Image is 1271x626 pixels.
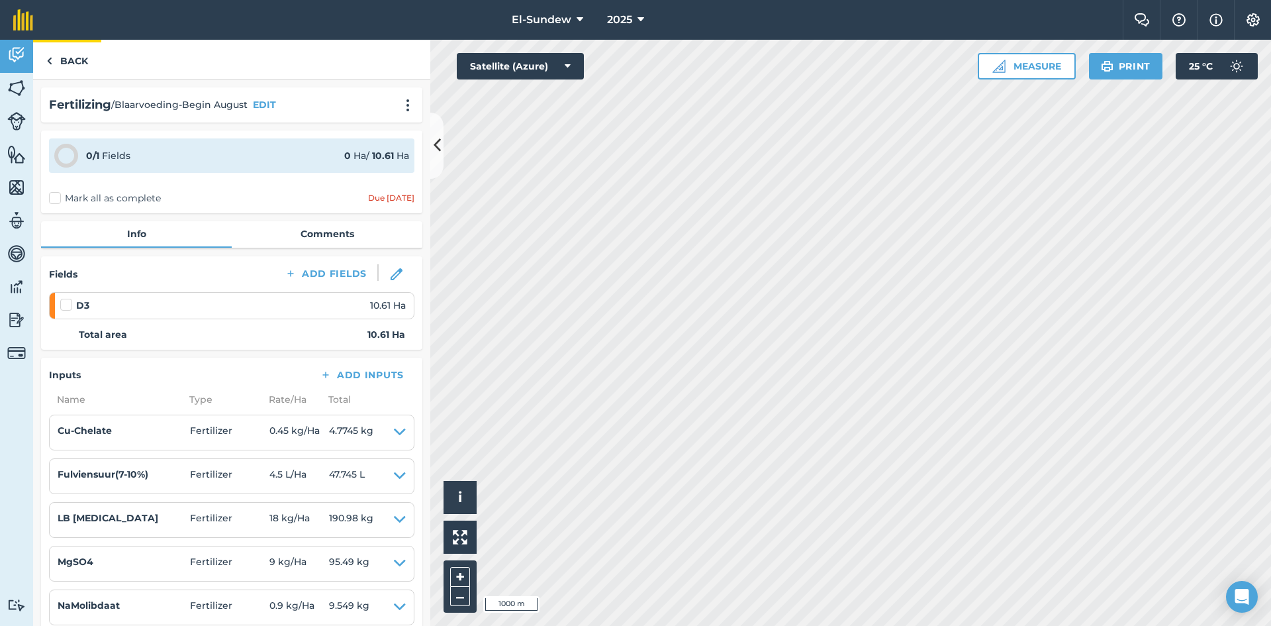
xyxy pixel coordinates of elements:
[49,392,181,407] span: Name
[367,327,405,342] strong: 10.61 Ha
[46,53,52,69] img: svg+xml;base64,PHN2ZyB4bWxucz0iaHR0cDovL3d3dy53My5vcmcvMjAwMC9zdmciIHdpZHRoPSI5IiBoZWlnaHQ9IjI0Ii...
[58,467,190,482] h4: Fulviensuur(7-10%)
[1223,53,1250,79] img: svg+xml;base64,PD94bWwgdmVyc2lvbj0iMS4wIiBlbmNvZGluZz0idXRmLTgiPz4KPCEtLSBHZW5lcmF0b3I6IEFkb2JlIE...
[1171,13,1187,26] img: A question mark icon
[344,148,409,163] div: Ha / Ha
[370,298,406,313] span: 10.61 Ha
[269,554,329,573] span: 9 kg / Ha
[190,598,269,617] span: Fertilizer
[372,150,394,162] strong: 10.61
[58,511,190,525] h4: LB [MEDICAL_DATA]
[58,423,190,438] h4: Cu-Chelate
[7,344,26,362] img: svg+xml;base64,PD94bWwgdmVyc2lvbj0iMS4wIiBlbmNvZGluZz0idXRmLTgiPz4KPCEtLSBHZW5lcmF0b3I6IEFkb2JlIE...
[269,511,329,529] span: 18 kg / Ha
[329,511,373,529] span: 190.98 kg
[7,277,26,297] img: svg+xml;base64,PD94bWwgdmVyc2lvbj0iMS4wIiBlbmNvZGluZz0idXRmLTgiPz4KPCEtLSBHZW5lcmF0b3I6IEFkb2JlIE...
[49,267,77,282] h4: Fields
[7,211,26,231] img: svg+xml;base64,PD94bWwgdmVyc2lvbj0iMS4wIiBlbmNvZGluZz0idXRmLTgiPz4KPCEtLSBHZW5lcmF0b3I6IEFkb2JlIE...
[190,511,269,529] span: Fertilizer
[269,598,329,617] span: 0.9 kg / Ha
[58,598,406,617] summary: NaMolibdaatFertilizer0.9 kg/Ha9.549 kg
[1226,581,1258,613] div: Open Intercom Messenger
[1189,53,1213,79] span: 25 ° C
[1209,12,1223,28] img: svg+xml;base64,PHN2ZyB4bWxucz0iaHR0cDovL3d3dy53My5vcmcvMjAwMC9zdmciIHdpZHRoPSIxNyIgaGVpZ2h0PSIxNy...
[274,264,377,283] button: Add Fields
[1245,13,1261,26] img: A cog icon
[190,467,269,486] span: Fertilizer
[457,53,584,79] button: Satellite (Azure)
[58,554,406,573] summary: MgSO4Fertilizer9 kg/Ha95.49 kg
[58,423,406,442] summary: Cu-ChelateFertilizer0.45 kg/Ha4.7745 kg
[253,97,276,112] button: EDIT
[329,554,369,573] span: 95.49 kg
[458,489,462,505] span: i
[86,150,99,162] strong: 0 / 1
[41,221,232,246] a: Info
[111,97,248,112] span: / Blaarvoeding-Begin August
[269,467,329,486] span: 4.5 L / Ha
[329,423,373,442] span: 4.7745 kg
[368,193,414,203] div: Due [DATE]
[400,99,416,112] img: svg+xml;base64,PHN2ZyB4bWxucz0iaHR0cDovL3d3dy53My5vcmcvMjAwMC9zdmciIHdpZHRoPSIyMCIgaGVpZ2h0PSIyNC...
[329,467,365,486] span: 47.745 L
[190,423,269,442] span: Fertilizer
[450,567,470,587] button: +
[58,467,406,486] summary: Fulviensuur(7-10%)Fertilizer4.5 L/Ha47.745 L
[329,598,369,617] span: 9.549 kg
[49,368,81,382] h4: Inputs
[453,530,467,545] img: Four arrows, one pointing top left, one top right, one bottom right and the last bottom left
[33,40,101,79] a: Back
[391,268,402,280] img: svg+xml;base64,PHN2ZyB3aWR0aD0iMTgiIGhlaWdodD0iMTgiIHZpZXdCb3g9IjAgMCAxOCAxOCIgZmlsbD0ibm9uZSIgeG...
[1101,58,1113,74] img: svg+xml;base64,PHN2ZyB4bWxucz0iaHR0cDovL3d3dy53My5vcmcvMjAwMC9zdmciIHdpZHRoPSIxOSIgaGVpZ2h0PSIyNC...
[86,148,130,163] div: Fields
[7,112,26,130] img: svg+xml;base64,PD94bWwgdmVyc2lvbj0iMS4wIiBlbmNvZGluZz0idXRmLTgiPz4KPCEtLSBHZW5lcmF0b3I6IEFkb2JlIE...
[7,144,26,164] img: svg+xml;base64,PHN2ZyB4bWxucz0iaHR0cDovL3d3dy53My5vcmcvMjAwMC9zdmciIHdpZHRoPSI1NiIgaGVpZ2h0PSI2MC...
[269,423,329,442] span: 0.45 kg / Ha
[7,78,26,98] img: svg+xml;base64,PHN2ZyB4bWxucz0iaHR0cDovL3d3dy53My5vcmcvMjAwMC9zdmciIHdpZHRoPSI1NiIgaGVpZ2h0PSI2MC...
[261,392,320,407] span: Rate/ Ha
[992,60,1006,73] img: Ruler icon
[58,554,190,569] h4: MgSO4
[444,481,477,514] button: i
[7,310,26,330] img: svg+xml;base64,PD94bWwgdmVyc2lvbj0iMS4wIiBlbmNvZGluZz0idXRmLTgiPz4KPCEtLSBHZW5lcmF0b3I6IEFkb2JlIE...
[58,598,190,613] h4: NaMolibdaat
[344,150,351,162] strong: 0
[607,12,632,28] span: 2025
[7,244,26,264] img: svg+xml;base64,PD94bWwgdmVyc2lvbj0iMS4wIiBlbmNvZGluZz0idXRmLTgiPz4KPCEtLSBHZW5lcmF0b3I6IEFkb2JlIE...
[232,221,422,246] a: Comments
[79,327,127,342] strong: Total area
[7,599,26,611] img: svg+xml;base64,PD94bWwgdmVyc2lvbj0iMS4wIiBlbmNvZGluZz0idXRmLTgiPz4KPCEtLSBHZW5lcmF0b3I6IEFkb2JlIE...
[7,178,26,197] img: svg+xml;base64,PHN2ZyB4bWxucz0iaHR0cDovL3d3dy53My5vcmcvMjAwMC9zdmciIHdpZHRoPSI1NiIgaGVpZ2h0PSI2MC...
[320,392,351,407] span: Total
[512,12,571,28] span: El-Sundew
[978,53,1076,79] button: Measure
[450,587,470,606] button: –
[181,392,261,407] span: Type
[76,298,89,313] strong: D3
[49,191,161,205] label: Mark all as complete
[1089,53,1163,79] button: Print
[190,554,269,573] span: Fertilizer
[309,366,414,384] button: Add Inputs
[1176,53,1258,79] button: 25 °C
[13,9,33,30] img: fieldmargin Logo
[7,45,26,65] img: svg+xml;base64,PD94bWwgdmVyc2lvbj0iMS4wIiBlbmNvZGluZz0idXRmLTgiPz4KPCEtLSBHZW5lcmF0b3I6IEFkb2JlIE...
[58,511,406,529] summary: LB [MEDICAL_DATA]Fertilizer18 kg/Ha190.98 kg
[1134,13,1150,26] img: Two speech bubbles overlapping with the left bubble in the forefront
[49,95,111,115] h2: Fertilizing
